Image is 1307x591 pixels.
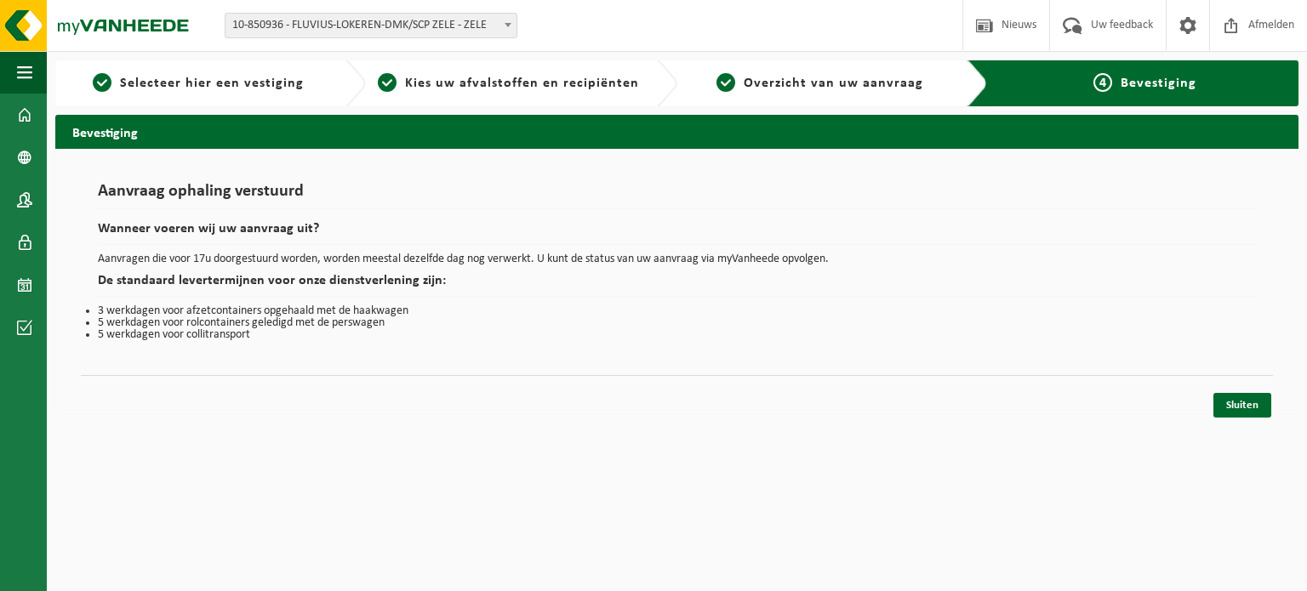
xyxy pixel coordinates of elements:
span: 3 [716,73,735,92]
h2: Bevestiging [55,115,1298,148]
span: Overzicht van uw aanvraag [744,77,923,90]
h1: Aanvraag ophaling verstuurd [98,183,1256,209]
span: 10-850936 - FLUVIUS-LOKEREN-DMK/SCP ZELE - ZELE [225,13,517,38]
li: 5 werkdagen voor collitransport [98,329,1256,341]
span: Bevestiging [1121,77,1196,90]
li: 5 werkdagen voor rolcontainers geledigd met de perswagen [98,317,1256,329]
span: 10-850936 - FLUVIUS-LOKEREN-DMK/SCP ZELE - ZELE [225,14,517,37]
span: 4 [1093,73,1112,92]
span: Selecteer hier een vestiging [120,77,304,90]
a: 1Selecteer hier een vestiging [64,73,332,94]
span: 1 [93,73,111,92]
h2: De standaard levertermijnen voor onze dienstverlening zijn: [98,274,1256,297]
a: 3Overzicht van uw aanvraag [686,73,954,94]
span: Kies uw afvalstoffen en recipiënten [405,77,639,90]
a: 2Kies uw afvalstoffen en recipiënten [374,73,642,94]
li: 3 werkdagen voor afzetcontainers opgehaald met de haakwagen [98,305,1256,317]
a: Sluiten [1213,393,1271,418]
h2: Wanneer voeren wij uw aanvraag uit? [98,222,1256,245]
span: 2 [378,73,397,92]
p: Aanvragen die voor 17u doorgestuurd worden, worden meestal dezelfde dag nog verwerkt. U kunt de s... [98,253,1256,265]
